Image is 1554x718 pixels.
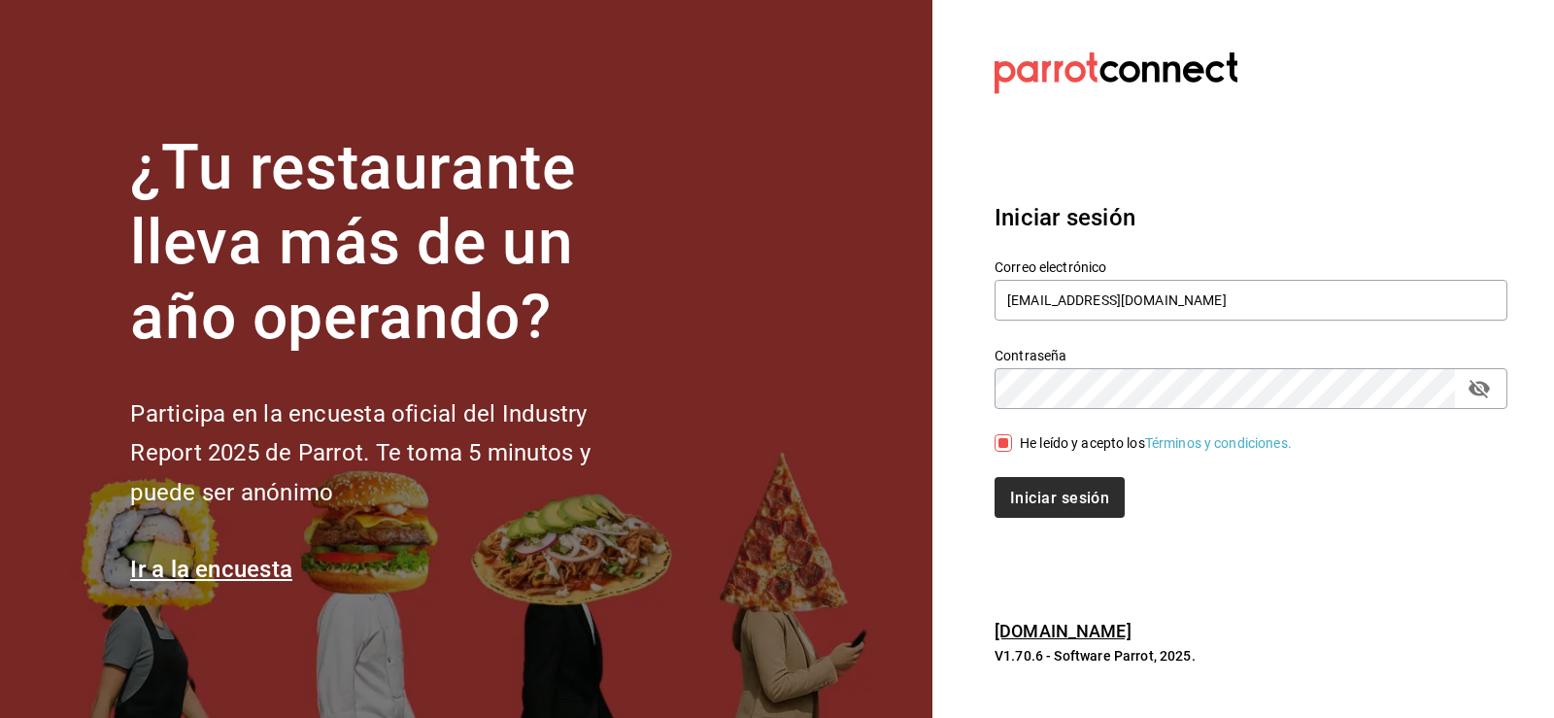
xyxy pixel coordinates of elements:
button: Iniciar sesión [995,477,1125,518]
font: ¿Tu restaurante lleva más de un año operando? [130,131,575,354]
a: Términos y condiciones. [1145,435,1292,451]
button: campo de contraseña [1463,372,1496,405]
font: Iniciar sesión [1010,488,1109,506]
font: Iniciar sesión [995,204,1135,231]
a: Ir a la encuesta [130,556,292,583]
font: Participa en la encuesta oficial del Industry Report 2025 de Parrot. Te toma 5 minutos y puede se... [130,400,590,507]
font: Correo electrónico [995,259,1106,275]
font: Contraseña [995,348,1066,363]
font: He leído y acepto los [1020,435,1145,451]
input: Ingresa tu correo electrónico [995,280,1507,321]
a: [DOMAIN_NAME] [995,621,1132,641]
font: V1.70.6 - Software Parrot, 2025. [995,648,1196,664]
